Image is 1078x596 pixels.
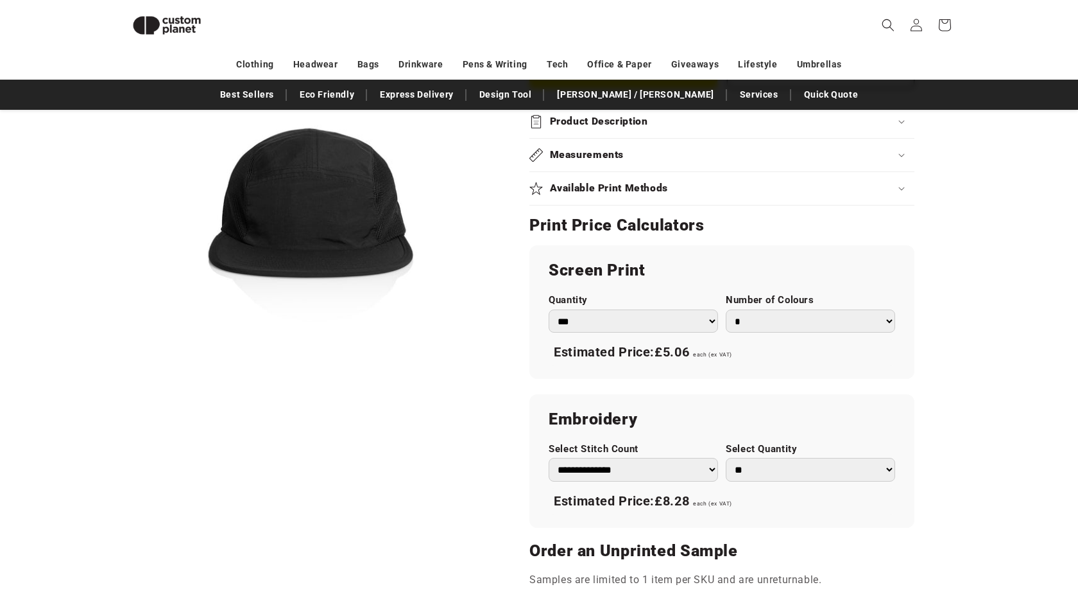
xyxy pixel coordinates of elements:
[738,53,777,76] a: Lifestyle
[693,500,732,507] span: each (ex VAT)
[726,443,895,455] label: Select Quantity
[549,260,895,281] h2: Screen Print
[357,53,379,76] a: Bags
[858,457,1078,596] iframe: Chat Widget
[671,53,719,76] a: Giveaways
[293,83,361,106] a: Eco Friendly
[463,53,527,76] a: Pens & Writing
[529,541,914,561] h2: Order an Unprinted Sample
[798,83,865,106] a: Quick Quote
[547,53,568,76] a: Tech
[529,215,914,236] h2: Print Price Calculators
[529,139,914,171] summary: Measurements
[733,83,785,106] a: Services
[122,19,497,395] media-gallery: Gallery Viewer
[549,409,895,430] h2: Embroidery
[122,5,212,46] img: Custom Planet
[874,11,902,39] summary: Search
[549,294,718,306] label: Quantity
[529,571,914,590] p: Samples are limited to 1 item per SKU and are unreturnable.
[293,53,338,76] a: Headwear
[726,294,895,306] label: Number of Colours
[549,443,718,455] label: Select Stitch Count
[473,83,538,106] a: Design Tool
[549,339,895,366] div: Estimated Price:
[654,344,689,360] span: £5.06
[797,53,842,76] a: Umbrellas
[529,172,914,205] summary: Available Print Methods
[550,182,669,195] h2: Available Print Methods
[529,105,914,138] summary: Product Description
[373,83,460,106] a: Express Delivery
[398,53,443,76] a: Drinkware
[549,488,895,515] div: Estimated Price:
[550,115,648,128] h2: Product Description
[693,351,732,358] span: each (ex VAT)
[551,83,720,106] a: [PERSON_NAME] / [PERSON_NAME]
[587,53,651,76] a: Office & Paper
[236,53,274,76] a: Clothing
[214,83,280,106] a: Best Sellers
[654,493,689,509] span: £8.28
[550,148,624,162] h2: Measurements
